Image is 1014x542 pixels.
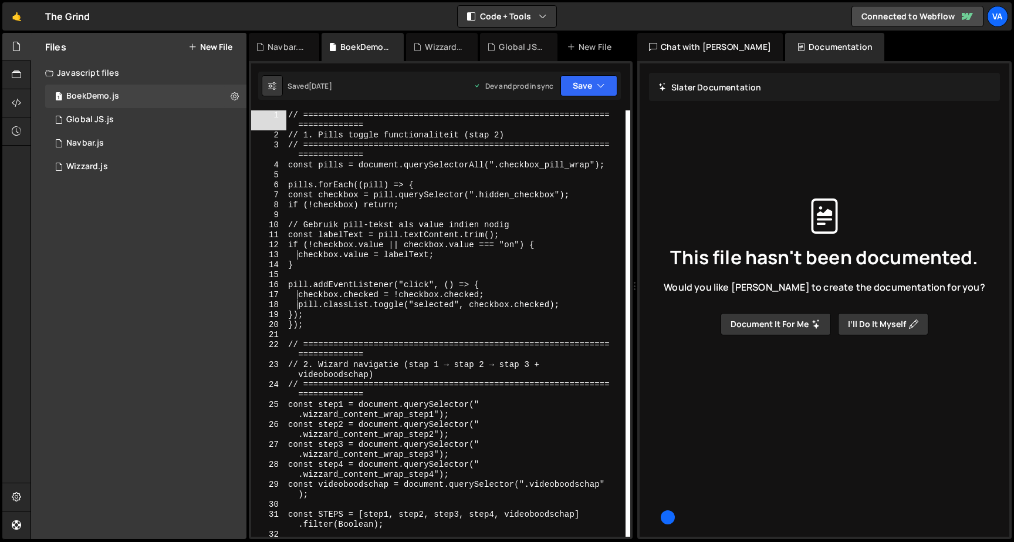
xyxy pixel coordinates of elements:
div: 30 [251,500,286,510]
div: 12 [251,240,286,250]
div: 25 [251,400,286,420]
div: 10 [251,220,286,230]
div: 14 [251,260,286,270]
div: Navbar.js [66,138,104,149]
a: 🤙 [2,2,31,31]
div: 24 [251,380,286,400]
div: Chat with [PERSON_NAME] [637,33,783,61]
div: 17048/46901.js [45,85,246,108]
div: Saved [288,81,332,91]
div: 1 [251,110,286,130]
div: 16 [251,280,286,290]
div: [DATE] [309,81,332,91]
div: 11 [251,230,286,240]
div: 21 [251,330,286,340]
div: 9 [251,210,286,220]
div: 26 [251,420,286,440]
h2: Slater Documentation [658,82,761,93]
div: BoekDemo.js [340,41,390,53]
div: 6 [251,180,286,190]
div: 32 [251,530,286,540]
div: 22 [251,340,286,360]
a: Va [987,6,1008,27]
div: Global JS.js [66,115,114,125]
div: 4 [251,160,286,170]
div: 2 [251,130,286,140]
div: BoekDemo.js [66,91,119,102]
div: The Grind [45,9,90,23]
span: Would you like [PERSON_NAME] to create the documentation for you? [664,281,985,294]
div: 3 [251,140,286,160]
button: Code + Tools [458,6,556,27]
h2: Files [45,41,66,53]
div: Dev and prod in sync [474,81,553,91]
div: 7 [251,190,286,200]
button: Document it for me [721,313,831,335]
div: 17048/47224.js [45,132,246,155]
div: 17048/46900.js [45,155,246,179]
div: 5 [251,170,286,180]
div: 19 [251,310,286,320]
div: 17 [251,290,286,300]
div: Navbar.js [268,41,305,53]
button: Save [560,75,617,96]
button: I’ll do it myself [838,313,928,335]
div: 29 [251,480,286,500]
a: Connected to Webflow [851,6,983,27]
div: 20 [251,320,286,330]
div: 18 [251,300,286,310]
button: New File [188,42,232,52]
div: 27 [251,440,286,460]
div: New File [567,41,616,53]
div: 17048/46890.js [45,108,246,132]
div: 28 [251,460,286,480]
div: 23 [251,360,286,380]
div: Wizzard.js [425,41,464,53]
div: 15 [251,270,286,280]
div: Documentation [785,33,884,61]
span: 1 [55,93,62,102]
div: 8 [251,200,286,210]
div: Javascript files [31,61,246,85]
div: Global JS.js [499,41,543,53]
div: Wizzard.js [66,161,108,172]
div: 13 [251,250,286,260]
span: This file hasn't been documented. [670,248,978,267]
div: 31 [251,510,286,530]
